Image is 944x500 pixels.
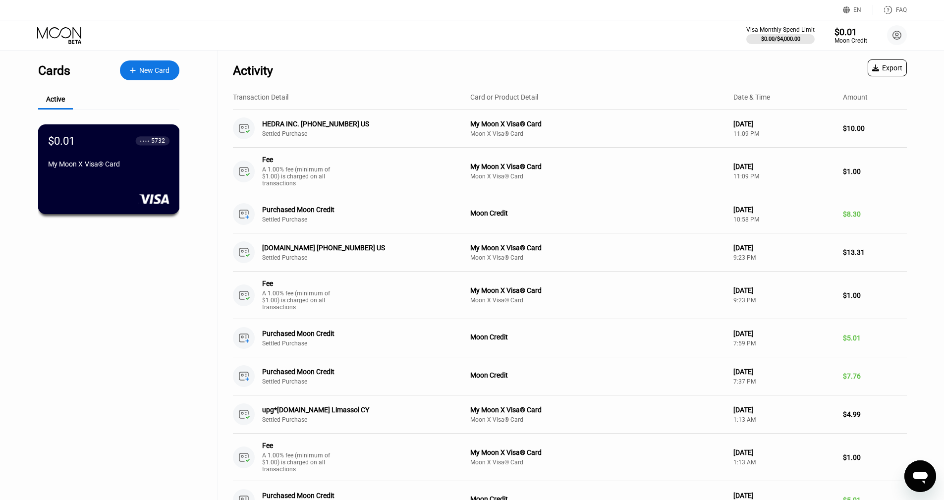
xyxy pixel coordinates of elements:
div: [DOMAIN_NAME] [PHONE_NUMBER] USSettled PurchaseMy Moon X Visa® CardMoon X Visa® Card[DATE]9:23 PM... [233,233,907,272]
div: 1:13 AM [733,459,835,466]
iframe: Кнопка запуска окна обмена сообщениями [904,460,936,492]
div: 9:23 PM [733,254,835,261]
div: [DATE] [733,206,835,214]
div: Transaction Detail [233,93,288,101]
div: 9:23 PM [733,297,835,304]
div: Settled Purchase [262,254,469,261]
div: [DATE] [733,368,835,376]
div: [DATE] [733,163,835,170]
div: ● ● ● ● [140,139,150,142]
div: $7.76 [843,372,907,380]
div: Active [46,95,65,103]
div: $5.01 [843,334,907,342]
div: $8.30 [843,210,907,218]
div: [DATE] [733,492,835,500]
div: Card or Product Detail [470,93,538,101]
div: [DATE] [733,286,835,294]
div: $0.01 [834,27,867,37]
div: Purchased Moon Credit [262,330,454,337]
div: $0.00 / $4,000.00 [761,36,800,42]
div: Purchased Moon CreditSettled PurchaseMoon Credit[DATE]7:37 PM$7.76 [233,357,907,395]
div: [DATE] [733,448,835,456]
div: My Moon X Visa® Card [470,448,725,456]
div: $4.99 [843,410,907,418]
div: Purchased Moon CreditSettled PurchaseMoon Credit[DATE]7:59 PM$5.01 [233,319,907,357]
div: [DOMAIN_NAME] [PHONE_NUMBER] US [262,244,454,252]
div: upg*[DOMAIN_NAME] Limassol CY [262,406,454,414]
div: Settled Purchase [262,130,469,137]
div: $0.01Moon Credit [834,27,867,44]
div: A 1.00% fee (minimum of $1.00) is charged on all transactions [262,452,336,473]
div: A 1.00% fee (minimum of $1.00) is charged on all transactions [262,290,336,311]
div: Fee [262,442,332,449]
div: My Moon X Visa® Card [470,244,725,252]
div: Moon Credit [834,37,867,44]
div: Moon Credit [470,209,725,217]
div: Activity [233,63,273,78]
div: Export [872,64,902,72]
div: EN [853,6,861,13]
div: HEDRA INC. [PHONE_NUMBER] USSettled PurchaseMy Moon X Visa® CardMoon X Visa® Card[DATE]11:09 PM$1... [233,110,907,148]
div: Moon X Visa® Card [470,416,725,423]
div: My Moon X Visa® Card [470,406,725,414]
div: My Moon X Visa® Card [48,160,169,168]
div: $1.00 [843,453,907,461]
div: Visa Monthly Spend Limit$0.00/$4,000.00 [746,26,815,44]
div: FeeA 1.00% fee (minimum of $1.00) is charged on all transactionsMy Moon X Visa® CardMoon X Visa® ... [233,272,907,319]
div: Settled Purchase [262,378,469,385]
div: upg*[DOMAIN_NAME] Limassol CYSettled PurchaseMy Moon X Visa® CardMoon X Visa® Card[DATE]1:13 AM$4.99 [233,395,907,434]
div: $1.00 [843,291,907,299]
div: 7:59 PM [733,340,835,347]
div: Fee [262,156,332,164]
div: EN [843,5,873,15]
div: Moon X Visa® Card [470,254,725,261]
div: 7:37 PM [733,378,835,385]
div: Moon Credit [470,333,725,341]
div: A 1.00% fee (minimum of $1.00) is charged on all transactions [262,166,336,187]
div: Cards [38,63,70,78]
div: Purchased Moon Credit [262,368,454,376]
div: My Moon X Visa® Card [470,163,725,170]
div: My Moon X Visa® Card [470,286,725,294]
div: $13.31 [843,248,907,256]
div: Settled Purchase [262,416,469,423]
div: Visa Monthly Spend Limit [746,26,815,33]
div: Settled Purchase [262,216,469,223]
div: Purchased Moon Credit [262,492,454,500]
div: 11:09 PM [733,130,835,137]
div: Moon X Visa® Card [470,130,725,137]
div: $1.00 [843,167,907,175]
div: Purchased Moon Credit [262,206,454,214]
div: Moon X Visa® Card [470,459,725,466]
div: My Moon X Visa® Card [470,120,725,128]
div: $10.00 [843,124,907,132]
div: [DATE] [733,406,835,414]
div: Moon X Visa® Card [470,297,725,304]
div: 5732 [151,137,165,144]
div: HEDRA INC. [PHONE_NUMBER] US [262,120,454,128]
div: FeeA 1.00% fee (minimum of $1.00) is charged on all transactionsMy Moon X Visa® CardMoon X Visa® ... [233,434,907,481]
div: New Card [139,66,169,75]
div: Export [868,59,907,76]
div: [DATE] [733,330,835,337]
div: Purchased Moon CreditSettled PurchaseMoon Credit[DATE]10:58 PM$8.30 [233,195,907,233]
div: [DATE] [733,244,835,252]
div: New Card [120,60,179,80]
div: $0.01● ● ● ●5732My Moon X Visa® Card [39,125,179,214]
div: 1:13 AM [733,416,835,423]
div: FAQ [873,5,907,15]
div: 10:58 PM [733,216,835,223]
div: $0.01 [48,134,75,147]
div: [DATE] [733,120,835,128]
div: 11:09 PM [733,173,835,180]
div: FAQ [896,6,907,13]
div: FeeA 1.00% fee (minimum of $1.00) is charged on all transactionsMy Moon X Visa® CardMoon X Visa® ... [233,148,907,195]
div: Moon X Visa® Card [470,173,725,180]
div: Moon Credit [470,371,725,379]
div: Date & Time [733,93,770,101]
div: Settled Purchase [262,340,469,347]
div: Fee [262,279,332,287]
div: Amount [843,93,868,101]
